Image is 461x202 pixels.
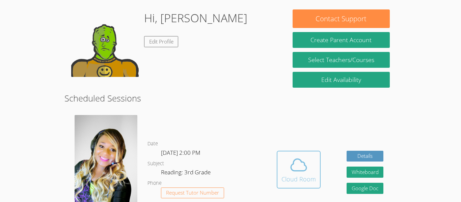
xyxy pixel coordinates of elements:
[147,140,158,148] dt: Date
[277,151,321,189] button: Cloud Room
[281,174,316,184] div: Cloud Room
[144,36,179,47] a: Edit Profile
[147,179,162,187] dt: Phone
[147,160,164,168] dt: Subject
[293,9,390,28] button: Contact Support
[161,187,224,199] button: Request Tutor Number
[71,9,139,77] img: default.png
[144,9,247,27] h1: Hi, [PERSON_NAME]
[347,183,384,194] a: Google Doc
[166,190,219,195] span: Request Tutor Number
[293,32,390,48] button: Create Parent Account
[64,92,397,105] h2: Scheduled Sessions
[347,151,384,162] a: Details
[293,72,390,88] a: Edit Availability
[161,168,212,179] dd: Reading: 3rd Grade
[347,167,384,178] button: Whiteboard
[293,52,390,68] a: Select Teachers/Courses
[161,149,200,156] span: [DATE] 2:00 PM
